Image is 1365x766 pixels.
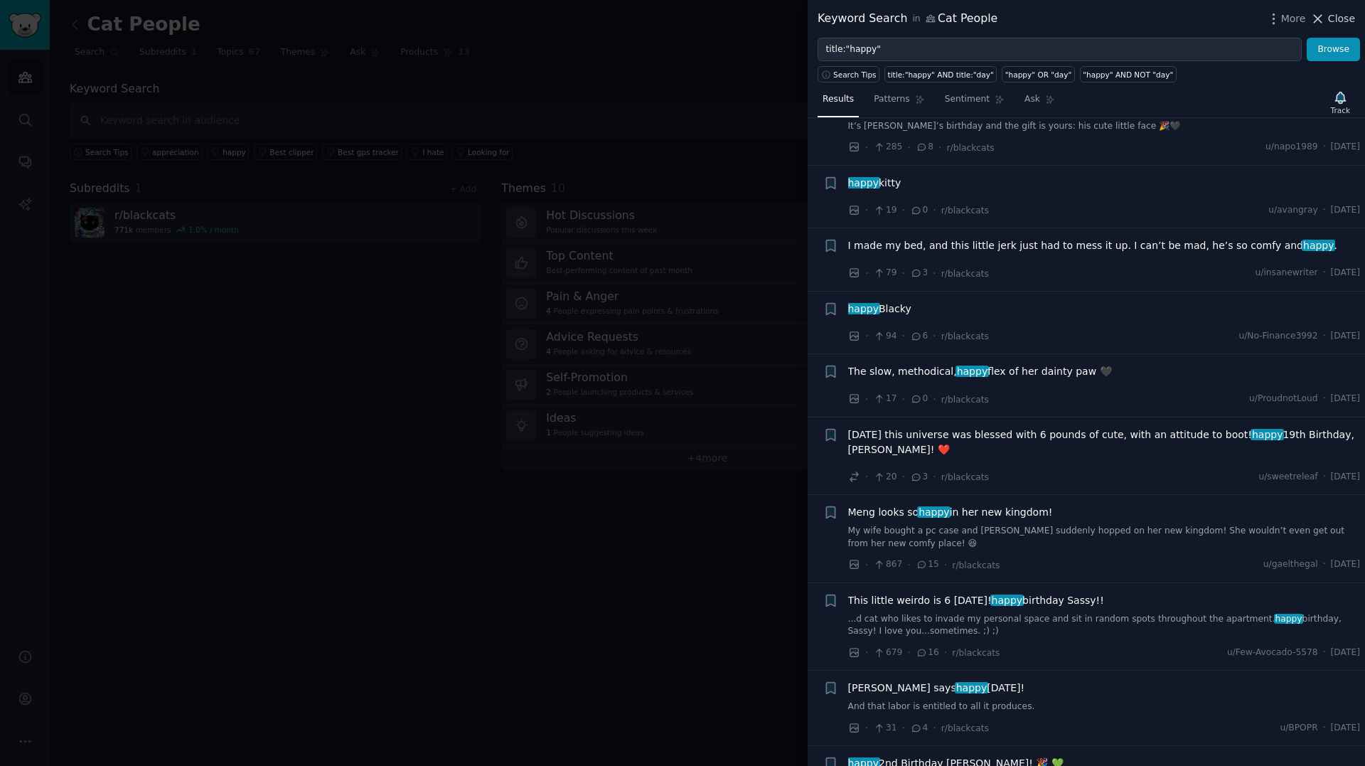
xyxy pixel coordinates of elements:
span: 3 [910,471,928,484]
span: r/blackcats [941,206,989,216]
span: r/blackcats [952,648,1000,658]
span: happy [1251,429,1284,440]
span: 6 [910,330,928,343]
a: It’s [PERSON_NAME]’s birthday and the gift is yours: his cute little face 🎉🖤 [848,120,1361,133]
a: "happy" OR "day" [1002,66,1075,83]
span: Blacky [848,302,911,316]
div: title:"happy" AND title:"day" [888,70,994,80]
span: [PERSON_NAME] says [DATE]! [848,681,1025,696]
span: I made my bed, and this little jerk just had to mess it up. I can’t be mad, he’s so comfy and . [848,238,1337,253]
span: u/Few-Avocado-5578 [1227,647,1318,659]
a: Results [818,88,859,117]
span: [DATE] [1331,558,1360,571]
span: · [865,645,868,660]
span: kitty [848,176,901,191]
span: This little weirdo is 6 [DATE]! birthday Sassy!! [848,593,1104,608]
span: u/ProudnotLoud [1249,393,1318,405]
a: My wife bought a pc case and [PERSON_NAME] suddenly hopped on her new kingdom! She wouldn’t even ... [848,525,1361,550]
span: r/blackcats [941,395,989,405]
span: The slow, methodical, flex of her dainty paw 🖤 [848,364,1112,379]
span: u/No-Finance3992 [1238,330,1317,343]
span: · [1323,393,1326,405]
a: And that labor is entitled to all it produces. [848,701,1361,713]
span: · [1323,647,1326,659]
span: · [902,203,905,218]
a: This little weirdo is 6 [DATE]!happybirthday Sassy!! [848,593,1104,608]
span: happy [917,506,951,518]
div: "happy" AND NOT "day" [1083,70,1173,80]
span: Sentiment [945,93,990,106]
a: happykitty [848,176,901,191]
div: "happy" OR "day" [1005,70,1072,80]
span: · [933,720,936,735]
span: happy [955,366,989,377]
span: 16 [916,647,939,659]
span: 31 [873,722,896,735]
span: 15 [916,558,939,571]
span: More [1281,11,1306,26]
span: 79 [873,267,896,280]
span: happy [990,595,1024,606]
a: I made my bed, and this little jerk just had to mess it up. I can’t be mad, he’s so comfy andhappy. [848,238,1337,253]
span: · [933,469,936,484]
a: happyBlacky [848,302,911,316]
span: · [865,720,868,735]
span: u/BPOPR [1280,722,1317,735]
span: 4 [910,722,928,735]
span: · [865,469,868,484]
a: Ask [1019,88,1060,117]
span: · [902,469,905,484]
span: · [907,140,910,155]
span: Results [823,93,854,106]
span: u/gaelthegal [1263,558,1318,571]
span: · [938,140,941,155]
span: [DATE] this universe was blessed with 6 pounds of cute, with an attitude to boot! 19th Birthday, ... [848,427,1361,457]
span: happy [847,303,880,314]
span: · [933,266,936,281]
span: u/insanewriter [1256,267,1318,280]
input: Try a keyword related to your business [818,38,1302,62]
a: [DATE] this universe was blessed with 6 pounds of cute, with an attitude to boot!happy19th Birthd... [848,427,1361,457]
button: Search Tips [818,66,879,83]
span: · [1323,267,1326,280]
span: [DATE] [1331,471,1360,484]
span: 285 [873,141,902,154]
span: · [907,645,910,660]
span: r/blackcats [941,269,989,279]
span: Search Tips [833,70,877,80]
span: happy [847,177,880,188]
span: [DATE] [1331,722,1360,735]
span: · [902,720,905,735]
span: 8 [916,141,933,154]
span: Ask [1024,93,1040,106]
span: r/blackcats [947,143,995,153]
span: [DATE] [1331,141,1360,154]
span: Close [1328,11,1355,26]
span: [DATE] [1331,393,1360,405]
span: Meng looks so in her new kingdom! [848,505,1053,520]
span: Patterns [874,93,909,106]
span: · [944,645,947,660]
span: 94 [873,330,896,343]
span: 17 [873,393,896,405]
a: "happy" AND NOT "day" [1080,66,1177,83]
span: [DATE] [1331,204,1360,217]
span: · [933,392,936,407]
a: The slow, methodical,happyflex of her dainty paw 🖤 [848,364,1112,379]
button: More [1266,11,1306,26]
span: · [865,392,868,407]
span: 867 [873,558,902,571]
span: r/blackcats [952,560,1000,570]
button: Close [1310,11,1355,26]
span: 19 [873,204,896,217]
span: 679 [873,647,902,659]
span: · [1323,141,1326,154]
span: [DATE] [1331,647,1360,659]
span: · [1323,471,1326,484]
span: in [912,13,920,26]
a: Sentiment [940,88,1010,117]
span: · [1323,722,1326,735]
span: · [933,203,936,218]
span: 0 [910,204,928,217]
span: · [944,558,947,573]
